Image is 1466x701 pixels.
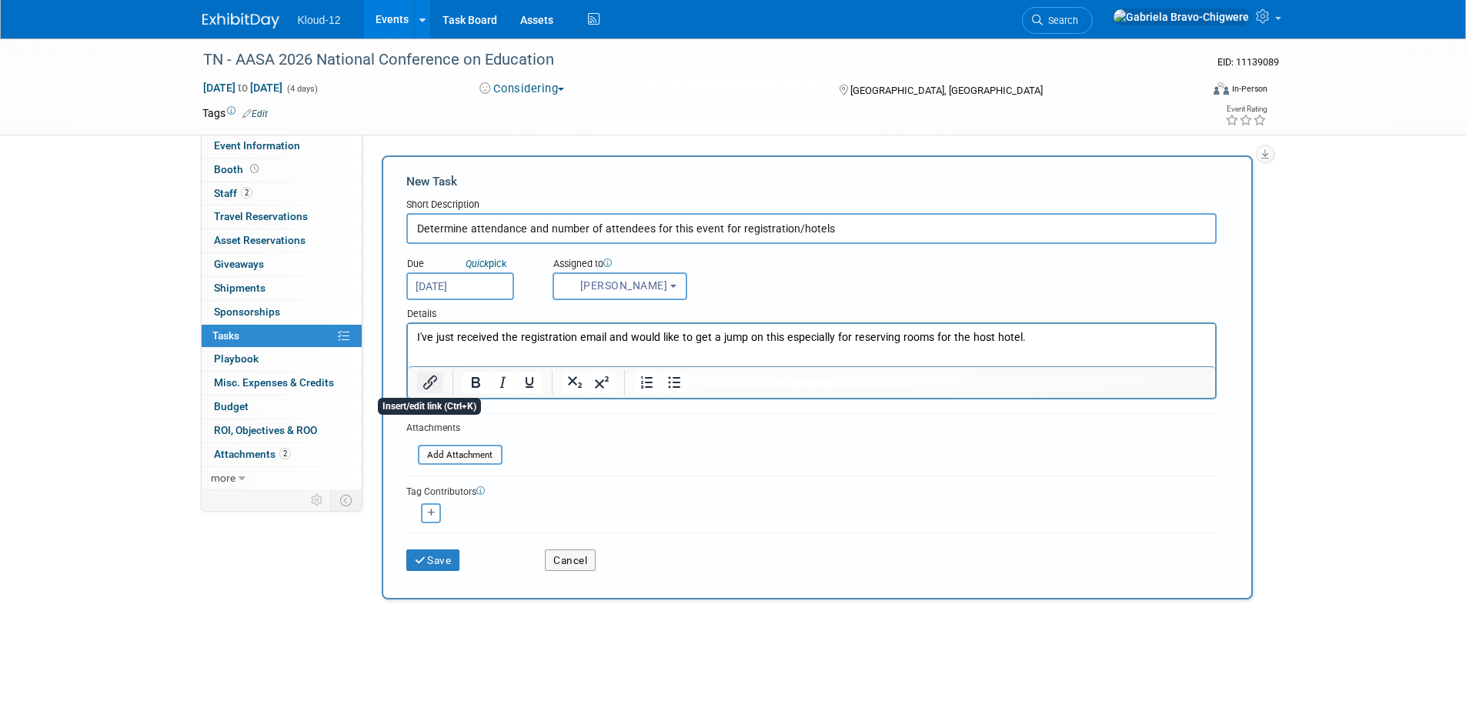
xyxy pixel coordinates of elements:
[406,173,1217,190] div: New Task
[235,82,250,94] span: to
[1113,8,1250,25] img: Gabriela Bravo-Chigwere
[214,210,308,222] span: Travel Reservations
[463,257,509,270] a: Quickpick
[214,282,265,294] span: Shipments
[198,46,1177,74] div: TN - AASA 2026 National Conference on Education
[202,81,283,95] span: [DATE] [DATE]
[214,352,259,365] span: Playbook
[589,372,615,393] button: Superscript
[286,84,318,94] span: (4 days)
[1022,7,1093,34] a: Search
[202,348,362,371] a: Playbook
[202,372,362,395] a: Misc. Expenses & Credits
[214,400,249,412] span: Budget
[1043,15,1078,26] span: Search
[214,187,252,199] span: Staff
[408,324,1215,366] iframe: Rich Text Area
[553,272,687,300] button: [PERSON_NAME]
[406,482,1217,499] div: Tag Contributors
[474,81,570,97] button: Considering
[298,14,341,26] span: Kloud-12
[406,422,503,435] div: Attachments
[1110,80,1268,103] div: Event Format
[406,257,529,272] div: Due
[562,372,588,393] button: Subscript
[1214,82,1229,95] img: Format-Inperson.png
[214,424,317,436] span: ROI, Objectives & ROO
[661,372,687,393] button: Bullet list
[516,372,543,393] button: Underline
[406,198,1217,213] div: Short Description
[279,448,291,459] span: 2
[247,163,262,175] span: Booth not reserved yet
[466,258,489,269] i: Quick
[406,272,514,300] input: Due Date
[214,376,334,389] span: Misc. Expenses & Credits
[214,234,306,246] span: Asset Reservations
[242,108,268,119] a: Edit
[1231,83,1267,95] div: In-Person
[417,372,443,393] button: Insert/edit link
[214,163,262,175] span: Booth
[214,448,291,460] span: Attachments
[563,279,668,292] span: [PERSON_NAME]
[202,159,362,182] a: Booth
[202,396,362,419] a: Budget
[202,467,362,490] a: more
[241,187,252,199] span: 2
[406,213,1217,244] input: Name of task or a short description
[214,139,300,152] span: Event Information
[330,490,362,510] td: Toggle Event Tabs
[214,305,280,318] span: Sponsorships
[202,205,362,229] a: Travel Reservations
[202,325,362,348] a: Tasks
[202,419,362,442] a: ROI, Objectives & ROO
[202,443,362,466] a: Attachments2
[463,372,489,393] button: Bold
[202,229,362,252] a: Asset Reservations
[202,301,362,324] a: Sponsorships
[1225,105,1267,113] div: Event Rating
[304,490,331,510] td: Personalize Event Tab Strip
[211,472,235,484] span: more
[202,253,362,276] a: Giveaways
[553,257,738,272] div: Assigned to
[202,13,279,28] img: ExhibitDay
[406,549,460,571] button: Save
[634,372,660,393] button: Numbered list
[212,329,239,342] span: Tasks
[202,105,268,121] td: Tags
[202,135,362,158] a: Event Information
[202,182,362,205] a: Staff2
[406,300,1217,322] div: Details
[545,549,596,571] button: Cancel
[1217,56,1279,68] span: Event ID: 11139089
[202,277,362,300] a: Shipments
[214,258,264,270] span: Giveaways
[850,85,1043,96] span: [GEOGRAPHIC_DATA], [GEOGRAPHIC_DATA]
[489,372,516,393] button: Italic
